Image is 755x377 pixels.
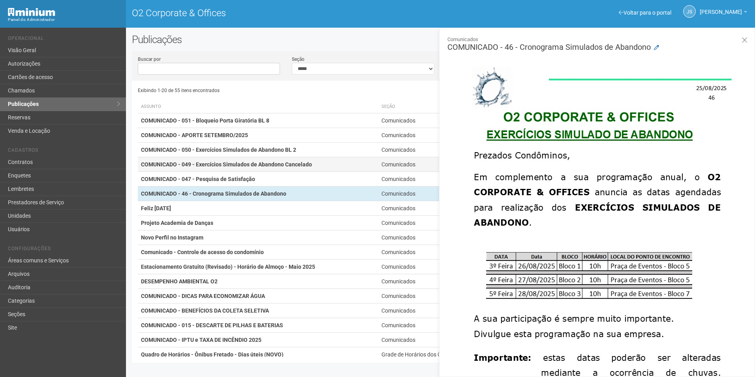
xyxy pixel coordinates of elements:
strong: Comunicado - Controle de acesso do condomínio [141,249,264,255]
li: Configurações [8,246,120,254]
h2: Publicações [132,34,382,45]
a: Voltar para o portal [619,9,671,16]
small: Comunicados [447,36,749,43]
strong: COMUNICADO - APORTE SETEMBRO/2025 [141,132,248,138]
strong: Feliz [DATE] [141,205,171,211]
img: Minium [8,8,55,16]
strong: COMUNICADO - 015 - DESCARTE DE PILHAS E BATERIAS [141,322,283,328]
th: Seção [378,100,485,113]
strong: Estacionamento Gratuito (Revisado) - Horário de Almoço - Maio 2025 [141,264,315,270]
div: Exibindo 1-20 de 55 itens encontrados [138,85,441,96]
strong: Quadro de Horários - Ônibus Fretado - Dias úteis (NOVO) [141,351,284,358]
li: Cadastros [8,147,120,156]
label: Buscar por [138,56,161,63]
td: Comunicados [378,157,485,172]
strong: COMUNICADO - 049 - Exercícios Simulados de Abandono Cancelado [141,161,312,168]
th: Assunto [138,100,379,113]
td: Comunicados [378,172,485,187]
a: Modificar [654,44,659,52]
td: Comunicados [378,303,485,318]
strong: COMUNICADO - 047 - Pesquisa de Satisfação [141,176,255,182]
a: JS [683,5,696,18]
strong: Projeto Academia de Danças [141,220,213,226]
strong: COMUNICADO - 050 - Exercícios Simulados de Abandono BL 2 [141,147,296,153]
li: Operacional [8,36,120,44]
h1: O2 Corporate & Offices [132,8,435,18]
td: Comunicados [378,187,485,201]
td: Comunicados [378,201,485,216]
strong: COMUNICADO - 46 - Cronograma Simulados de Abandono [141,190,286,197]
strong: Novo Perfil no Instagram [141,234,203,241]
td: Comunicados [378,128,485,143]
td: Comunicados [378,260,485,274]
td: Comunicados [378,113,485,128]
span: Jeferson Souza [700,1,742,15]
td: Comunicados [378,230,485,245]
strong: COMUNICADO - DICAS PARA ECONOMIZAR ÁGUA [141,293,265,299]
a: [PERSON_NAME] [700,10,747,16]
td: Comunicados [378,216,485,230]
strong: COMUNICADO - BENEFÍCIOS DA COLETA SELETIVA [141,307,269,314]
td: Comunicados [378,333,485,347]
td: Grade de Horários dos Ônibus [378,347,485,362]
strong: COMUNICADO - 051 - Bloqueio Porta Giratória BL 8 [141,117,269,124]
td: Comunicados [378,245,485,260]
td: Comunicados [378,143,485,157]
td: Comunicados [378,274,485,289]
td: Comunicados [378,318,485,333]
div: Painel do Administrador [8,16,120,23]
label: Seção [292,56,304,63]
td: Comunicados [378,289,485,303]
strong: DESEMPENHO AMBIENTAL O2 [141,278,218,285]
strong: COMUNICADO - IPTU e TAXA DE INCÊNDIO 2025 [141,337,261,343]
h3: COMUNICADO - 46 - Cronograma Simulados de Abandono [447,36,749,51]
